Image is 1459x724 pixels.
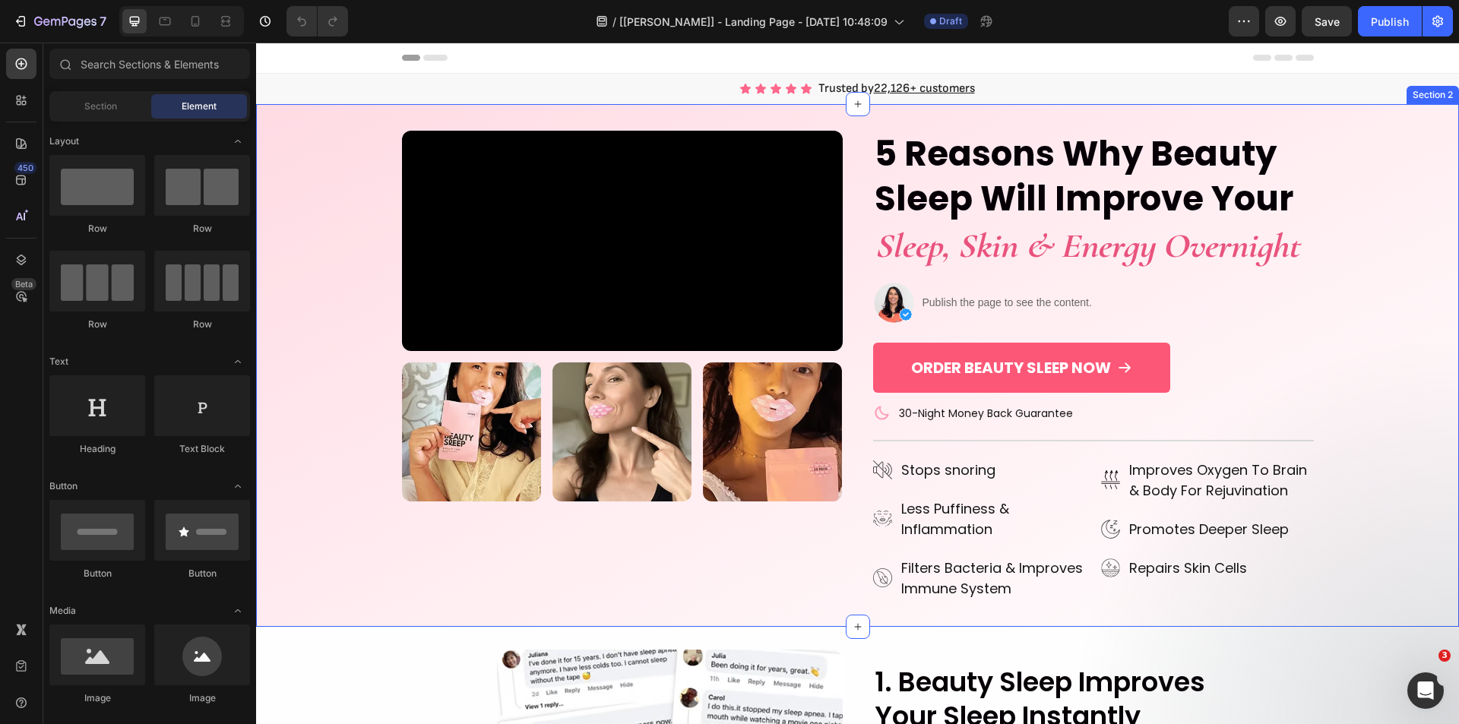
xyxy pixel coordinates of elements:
[617,239,659,281] img: b877219a-bf10-440c-8e29-8609f35092d0.avif
[873,476,1033,497] p: Promotes Deeper Sleep
[617,300,914,350] button: <p>ORDER BEAUTY SLEEP NOW</p>
[256,43,1459,724] iframe: Design area
[296,320,435,459] img: 8a758fb7-7abe-428e-a87b-7372c2662f68.avif
[939,14,962,28] span: Draft
[643,363,817,379] p: 30-Night Money Back Guarantee
[1315,15,1340,28] span: Save
[617,621,963,693] h2: 1. Beauty Sleep Improves Your Sleep Instantly
[154,222,250,236] div: Row
[49,691,145,705] div: Image
[873,515,991,536] p: Repairs Skin Cells
[845,516,864,535] img: 343325c3-c92f-402a-a6cc-33d192bd5d5a.svg
[100,12,106,30] p: 7
[645,417,739,438] p: Stops snoring
[1302,6,1352,36] button: Save
[49,49,250,79] input: Search Sections & Elements
[154,567,250,580] div: Button
[49,604,76,618] span: Media
[49,318,145,331] div: Row
[154,442,250,456] div: Text Block
[1407,672,1444,709] iframe: Intercom live chat
[49,222,145,236] div: Row
[619,14,888,30] span: [[PERSON_NAME]] - Landing Page - [DATE] 10:48:09
[447,320,586,459] img: 9208caa0-8f94-4fd1-91b5-7d98f8cb714e.avif
[845,428,864,447] img: 131575ae-4eec-46ab-9d38-dcea2265ac8d.svg
[84,100,117,113] span: Section
[182,100,217,113] span: Element
[617,418,636,437] img: ef5547ca-6c7e-4ec0-a81a-d604d8172589.svg
[1154,46,1200,59] div: Section 2
[49,355,68,368] span: Text
[1358,6,1422,36] button: Publish
[49,134,79,148] span: Layout
[612,14,616,30] span: /
[617,88,1058,180] h2: 5 Reasons Why Beauty Sleep Will Improve Your
[226,349,250,374] span: Toggle open
[49,567,145,580] div: Button
[226,129,250,153] span: Toggle open
[154,691,250,705] div: Image
[49,479,78,493] span: Button
[154,318,250,331] div: Row
[11,278,36,290] div: Beta
[1438,650,1451,662] span: 3
[49,442,145,456] div: Heading
[617,466,636,485] img: 8d10e28a-7038-4a91-9d97-2945c593a49e.svg
[286,6,348,36] div: Undo/Redo
[845,477,864,496] img: f1caf827-c20d-454b-887c-4608a85cb624.svg
[666,252,836,268] p: Publish the page to see the content.
[873,417,1056,458] p: Improves Oxygen To Brain & Body For Rejuvination
[1371,14,1409,30] div: Publish
[655,311,855,339] p: ORDER BEAUTY SLEEP NOW
[645,456,828,497] p: Less Puffiness & Inflammation
[14,162,36,174] div: 450
[645,515,828,556] p: Filters Bacteria & Improves Immune System
[6,6,113,36] button: 7
[619,182,1056,226] p: Sleep, Skin & Energy Overnight
[617,526,636,545] img: 2d1ea725-beff-41b1-9754-3d27d2e5071a.svg
[226,474,250,498] span: Toggle open
[226,599,250,623] span: Toggle open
